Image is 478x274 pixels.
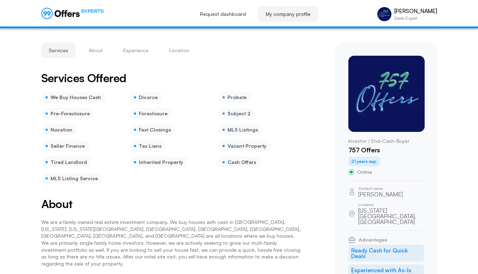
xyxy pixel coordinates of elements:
span: Online [357,170,372,175]
h2: About [41,198,301,210]
div: Pre-Foreclosure [41,108,94,119]
h1: 757 Offers [348,146,424,154]
div: Seller Finance [41,141,89,151]
img: Vincent Talerico [377,7,391,21]
p: [PERSON_NAME] [358,191,403,197]
div: Vacant Property [218,141,271,151]
p: We are a family owned real estate investment company. We buy houses with cash in [GEOGRAPHIC_DATA... [41,219,301,267]
a: Request dashboard [192,6,254,22]
div: Cash Offers [218,157,260,168]
a: My company profile [258,6,318,22]
div: Novation [41,124,77,135]
p: Contact name [358,187,403,190]
a: EXPERTS [41,8,104,19]
span: Advantages [359,237,387,242]
p: Investor / End-Cash-Buyer [348,138,424,145]
p: [PERSON_NAME] [394,8,437,14]
button: Location [162,43,197,58]
div: Divorce [130,92,162,103]
img: Vincent Talerico [348,56,425,132]
button: Experience [116,43,156,58]
div: Tax Liens [130,141,166,151]
div: Foreclosure [130,108,172,119]
button: Services [41,43,76,58]
div: Tired Landlord [41,157,91,168]
p: Location [358,203,424,206]
div: MLS Listings [218,124,262,135]
div: 21 years exp. [348,157,380,166]
div: We Buy Houses Cash [41,92,105,103]
p: [US_STATE][GEOGRAPHIC_DATA], [GEOGRAPHIC_DATA] [358,208,424,225]
p: Estate Expert [394,16,437,20]
div: MLS Listing Service [41,173,102,184]
h2: Services Offered [41,72,126,84]
div: Fast Closings [130,124,175,135]
div: Subject 2 [218,108,255,119]
span: EXPERTS [81,8,104,14]
button: About [81,43,110,58]
li: Ready Cash for Quick Deals [348,245,424,262]
div: Inherited Property [130,157,187,168]
div: Probate [218,92,251,103]
iframe: Tidio Chat [442,223,475,256]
